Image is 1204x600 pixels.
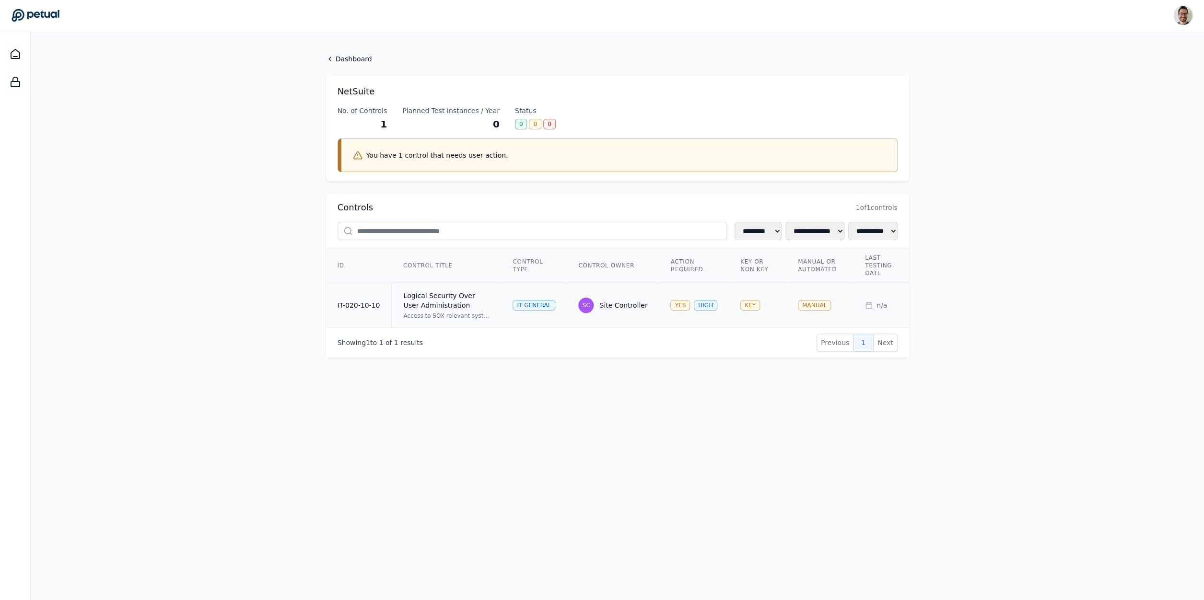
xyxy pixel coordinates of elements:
div: n/a [865,300,909,310]
div: MANUAL [798,300,831,311]
th: Control Owner [567,248,659,283]
div: HIGH [694,300,717,311]
td: IT-020-10-10 [326,283,392,328]
div: 0 [543,119,556,129]
th: Manual or Automated [786,248,853,283]
div: 1 [338,117,387,131]
div: KEY [740,300,760,311]
a: SOC [4,70,27,93]
div: YES [670,300,690,311]
div: 0 [402,117,500,131]
span: ID [338,262,344,269]
th: Action Required [659,248,728,283]
button: 1 [853,334,874,352]
span: 1 [394,339,398,346]
button: Previous [817,334,853,352]
span: Control Title [403,262,453,269]
span: 1 of 1 controls [855,203,897,212]
div: 0 [515,119,527,129]
a: Dashboard [4,43,27,66]
th: Control Type [501,248,567,283]
div: Access to SOX relevant systems/applications/databases are requested by the user(s), approved by a... [403,312,490,320]
a: Dashboard [326,54,909,64]
button: Next [873,334,898,352]
th: Key or Non Key [729,248,786,283]
img: Eliot Walker [1173,6,1192,25]
h1: NetSuite [338,85,898,98]
div: Planned Test Instances / Year [402,106,500,115]
span: SC [582,301,590,309]
div: No. of Controls [338,106,387,115]
div: 0 [529,119,541,129]
h2: Controls [338,201,373,214]
span: 1 [366,339,370,346]
div: Status [515,106,556,115]
div: Logical Security Over User Administration [403,291,490,310]
nav: Pagination [817,334,898,352]
p: Showing to of results [338,338,423,347]
span: 1 [379,339,383,346]
th: Last Testing Date [853,248,921,283]
a: Go to Dashboard [12,9,59,22]
p: You have 1 control that needs user action. [366,150,508,160]
div: IT General [513,300,555,311]
div: Site Controller [599,300,647,310]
